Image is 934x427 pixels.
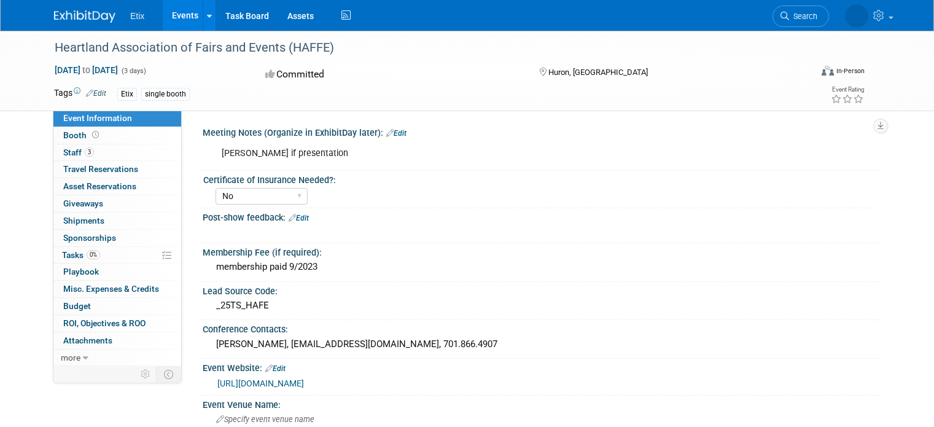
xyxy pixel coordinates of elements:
div: Event Format [745,64,865,82]
div: Committed [262,64,520,85]
a: ROI, Objectives & ROO [53,315,181,332]
a: Search [772,6,829,27]
div: Heartland Association of Fairs and Events (HAFFE) [50,37,796,59]
a: Staff3 [53,144,181,161]
div: single booth [141,88,190,101]
div: [PERSON_NAME] if presentation [213,141,749,166]
span: Asset Reservations [63,181,136,191]
a: Event Information [53,110,181,127]
span: Huron, [GEOGRAPHIC_DATA] [548,68,648,77]
span: [DATE] [DATE] [54,65,119,76]
span: Attachments [63,335,112,345]
a: Tasks0% [53,247,181,264]
div: _25TS_HAFE [212,296,871,315]
div: Etix [117,88,137,101]
span: Etix [130,11,144,21]
div: membership paid 9/2023 [212,257,871,276]
a: Giveaways [53,195,181,212]
span: Tasks [62,250,100,260]
a: Edit [86,89,106,98]
a: Playbook [53,264,181,280]
td: Personalize Event Tab Strip [135,366,157,382]
a: Edit [386,129,407,138]
a: Budget [53,298,181,315]
td: Toggle Event Tabs [157,366,182,382]
span: Budget [63,301,91,311]
div: Meeting Notes (Organize in ExhibitDay later): [203,123,880,139]
div: Conference Contacts: [203,320,880,335]
div: Membership Fee (if required): [203,243,880,259]
span: Booth [63,130,101,140]
span: Sponsorships [63,233,116,243]
span: Shipments [63,216,104,225]
img: Amy Meyer [845,4,868,28]
img: Format-Inperson.png [822,66,834,76]
span: Misc. Expenses & Credits [63,284,159,294]
span: (3 days) [120,67,146,75]
span: Specify event venue name [216,415,314,424]
div: [PERSON_NAME], [EMAIL_ADDRESS][DOMAIN_NAME], 701.866.4907 [212,335,871,354]
a: Booth [53,127,181,144]
span: 3 [85,147,94,157]
a: Shipments [53,213,181,229]
img: ExhibitDay [54,10,115,23]
div: Event Venue Name: [203,396,880,411]
span: Giveaways [63,198,103,208]
div: In-Person [836,66,865,76]
span: more [61,353,80,362]
a: Sponsorships [53,230,181,246]
span: Event Information [63,113,132,123]
a: Attachments [53,332,181,349]
div: Post-show feedback: [203,208,880,224]
span: Booth not reserved yet [90,130,101,139]
span: ROI, Objectives & ROO [63,318,146,328]
a: Edit [265,364,286,373]
div: Certificate of Insurance Needed?: [203,171,874,186]
span: Staff [63,147,94,157]
a: Asset Reservations [53,178,181,195]
a: Travel Reservations [53,161,181,178]
td: Tags [54,87,106,101]
span: Playbook [63,267,99,276]
a: [URL][DOMAIN_NAME] [217,378,304,388]
span: 0% [87,250,100,259]
a: more [53,350,181,366]
a: Misc. Expenses & Credits [53,281,181,297]
div: Event Website: [203,359,880,375]
div: Lead Source Code: [203,282,880,297]
div: Event Rating [831,87,864,93]
span: Travel Reservations [63,164,138,174]
a: Edit [289,214,309,222]
span: to [80,65,92,75]
span: Search [789,12,817,21]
